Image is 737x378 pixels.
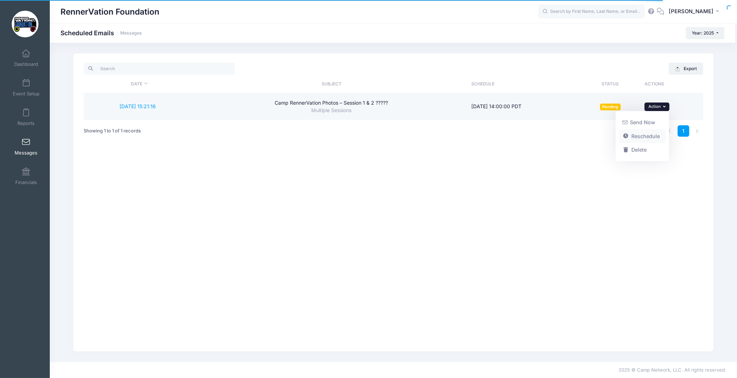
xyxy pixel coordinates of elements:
[619,143,666,157] a: Delete
[669,63,703,75] button: Export
[195,75,468,93] th: Subject: activate to sort column ascending
[468,75,579,93] th: Schedule: activate to sort column ascending
[13,91,39,97] span: Event Setup
[12,11,38,37] img: RennerVation Foundation
[538,5,645,19] input: Search by First Name, Last Name, or Email...
[579,75,641,93] th: Status: activate to sort column ascending
[669,7,714,15] span: [PERSON_NAME]
[641,75,703,93] th: Actions: activate to sort column ascending
[9,75,43,100] a: Event Setup
[9,164,43,189] a: Financials
[619,367,726,373] span: 2025 © Camp Network, LLC. All rights reserved.
[619,129,666,143] a: Reschedule
[686,27,725,39] button: Year: 2025
[600,104,621,110] span: Pending
[198,99,464,107] div: Camp RennerVation Photos – Session 1 & 2 ?????
[678,125,689,137] a: 1
[84,63,235,75] input: Search
[84,123,141,139] div: Showing 1 to 1 of 1 records
[60,29,142,37] h1: Scheduled Emails
[9,46,43,70] a: Dashboard
[664,4,726,20] button: [PERSON_NAME]
[9,105,43,130] a: Reports
[15,179,37,185] span: Financials
[120,31,142,36] a: Messages
[9,134,43,159] a: Messages
[619,116,666,129] a: Send Now
[14,61,38,67] span: Dashboard
[17,120,35,126] span: Reports
[198,107,464,114] div: Multiple Sessions
[468,93,579,120] td: [DATE] 14:00:00 PDT
[692,30,714,36] span: Year: 2025
[84,75,195,93] th: Date: activate to sort column ascending
[648,104,661,109] span: Action
[645,103,669,111] button: Action
[120,103,156,109] a: [DATE] 15:21:16
[60,4,159,20] h1: RennerVation Foundation
[15,150,37,156] span: Messages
